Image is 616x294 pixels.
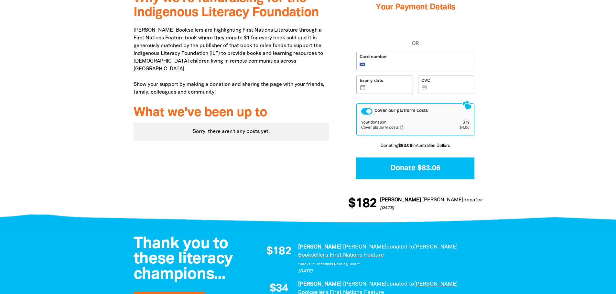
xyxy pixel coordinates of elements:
[361,120,449,125] td: Your donation
[360,85,366,91] i: calendar_today
[343,282,386,287] em: [PERSON_NAME]
[462,198,488,202] span: donated to
[361,108,373,115] button: Cover our platform costs
[134,106,329,120] h3: What we've been up to
[298,282,341,287] em: [PERSON_NAME]
[429,86,471,91] iframe: Secure CVC input frame
[356,143,474,149] p: Donating in Australian Dollars
[134,123,329,141] div: Sorry, there aren't any posts yet.
[298,245,341,249] em: [PERSON_NAME]
[400,125,410,130] i: help_outlined
[360,63,365,66] img: Visa
[347,198,375,210] span: $182
[343,245,386,249] em: [PERSON_NAME]
[134,123,329,141] div: Paginated content
[266,246,291,257] span: $182
[398,144,412,148] b: $83.06
[298,268,476,275] p: [DATE]
[356,157,474,179] button: Donate $83.06
[386,282,414,287] span: donated to
[348,194,482,214] div: Donation stream
[386,245,414,249] span: donated to
[361,125,449,131] td: Cover platform costs
[367,86,410,91] iframe: Secure expiration date input frame
[378,205,609,212] p: [DATE]
[450,125,470,131] td: $4.06
[298,263,360,266] em: "Books in Christmas Reading Guide"
[450,120,470,125] td: $79
[134,26,329,96] p: [PERSON_NAME] Booksellers are highlighting First Nations Literature through a First Nations Featu...
[421,198,462,202] em: [PERSON_NAME]
[378,198,419,202] em: [PERSON_NAME]
[421,85,427,91] i: credit_card
[367,62,471,67] iframe: Secure card number input frame
[356,40,474,48] span: OR
[134,237,233,282] span: Thank you to these literacy champions...
[356,25,474,40] iframe: PayPal-paypal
